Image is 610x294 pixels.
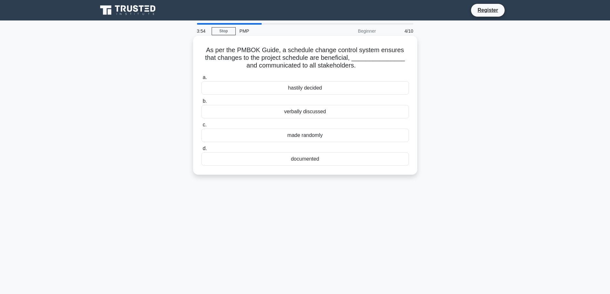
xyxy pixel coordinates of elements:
[201,152,409,166] div: documented
[380,25,417,37] div: 4/10
[201,46,410,70] h5: As per the PMBOK Guide, a schedule change control system ensures that changes to the project sche...
[203,98,207,104] span: b.
[212,27,236,35] a: Stop
[201,81,409,95] div: hastily decided
[201,129,409,142] div: made randomly
[203,146,207,151] span: d.
[236,25,324,37] div: PMP
[193,25,212,37] div: 3:54
[474,6,502,14] a: Register
[324,25,380,37] div: Beginner
[203,122,207,127] span: c.
[203,75,207,80] span: a.
[201,105,409,118] div: verbally discussed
